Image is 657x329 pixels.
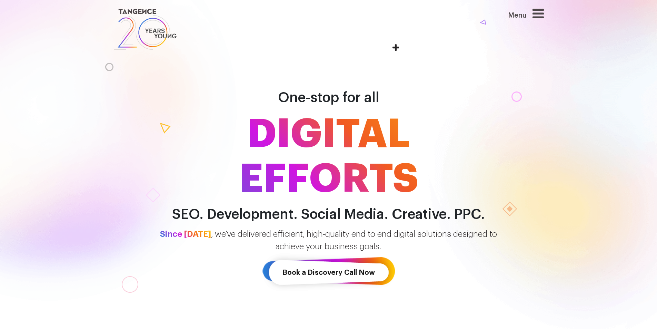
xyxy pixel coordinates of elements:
[132,112,525,202] span: DIGITAL EFFORTS
[132,228,525,253] p: , we’ve delivered efficient, high-quality end to end digital solutions designed to achieve your b...
[132,207,525,222] h2: SEO. Development. Social Media. Creative. PPC.
[262,253,395,292] a: Book a Discovery Call Now
[160,230,211,238] span: Since [DATE]
[113,7,178,52] img: logo SVG
[278,91,379,105] span: One-stop for all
